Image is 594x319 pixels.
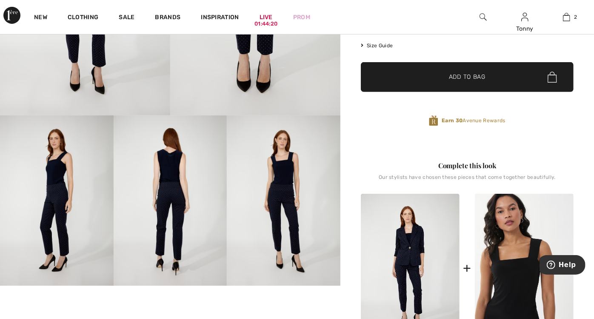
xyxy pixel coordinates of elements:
div: Our stylists have chosen these pieces that come together beautifully. [361,174,574,187]
iframe: Opens a widget where you can find more information [540,255,585,276]
span: Avenue Rewards [442,117,505,124]
a: Brands [155,14,181,23]
button: Add to Bag [361,62,574,92]
a: Live01:44:20 [260,13,273,22]
div: 01:44:20 [254,20,277,28]
img: Slim Ankle-length Trousers Style 254228. 4 [114,115,227,286]
a: New [34,14,47,23]
div: Tonny [505,24,545,33]
span: Inspiration [201,14,239,23]
a: Prom [293,13,310,22]
a: Clothing [68,14,98,23]
strong: Earn 30 [442,118,463,124]
a: Sign In [521,13,528,21]
span: Add to Bag [449,73,485,82]
div: + [463,259,471,278]
img: Bag.svg [548,72,557,83]
img: search the website [480,12,487,22]
img: Slim Ankle-length Trousers Style 254228. 5 [227,115,340,286]
img: 1ère Avenue [3,7,20,24]
span: Size Guide [361,42,393,49]
a: Sale [119,14,134,23]
a: 2 [546,12,587,22]
span: 2 [574,13,577,21]
div: Complete this look [361,161,574,171]
img: Avenue Rewards [429,115,438,126]
img: My Bag [563,12,570,22]
img: My Info [521,12,528,22]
